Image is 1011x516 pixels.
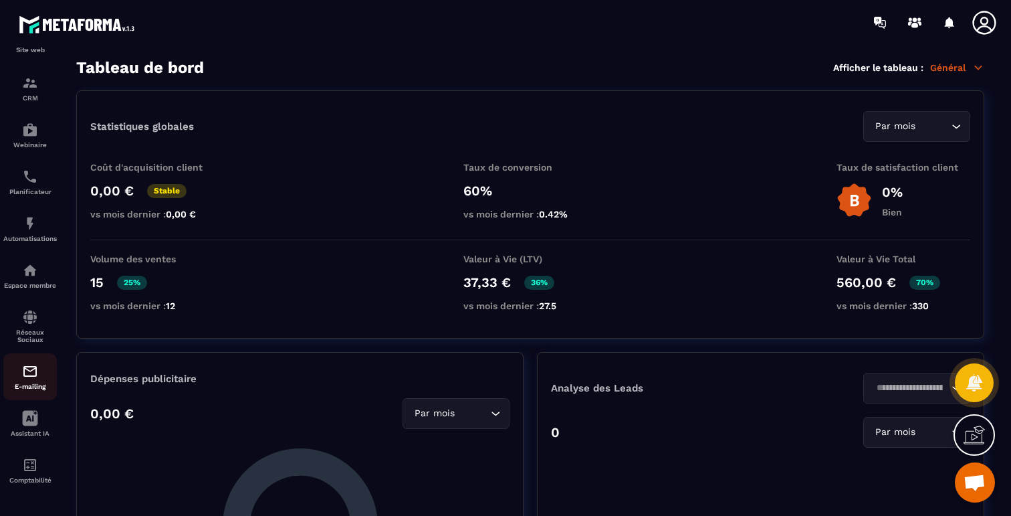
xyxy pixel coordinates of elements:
p: 25% [117,276,147,290]
p: 0% [882,184,903,200]
p: 560,00 € [836,274,896,290]
p: Tunnel de vente Site web [3,36,57,55]
p: vs mois dernier : [463,209,597,220]
span: 0.42% [539,209,568,220]
img: social-network [22,309,38,325]
input: Search for option [872,381,948,396]
input: Search for option [918,425,948,440]
p: Taux de conversion [463,162,597,173]
a: automationsautomationsAutomatisations [3,205,57,252]
a: automationsautomationsEspace membre [3,252,57,299]
p: Espace membre [3,282,57,289]
span: Par mois [872,425,918,440]
a: emailemailE-mailing [3,353,57,400]
input: Search for option [457,406,487,421]
div: Ouvrir le chat [955,462,995,503]
a: automationsautomationsWebinaire [3,112,57,159]
p: Comptabilité [3,477,57,484]
p: Statistiques globales [90,120,194,133]
p: CRM [3,94,57,102]
p: 0,00 € [90,183,134,199]
p: 36% [524,276,554,290]
p: Stable [147,184,187,198]
p: 15 [90,274,104,290]
p: 0 [551,424,560,440]
span: 0,00 € [166,209,196,220]
img: scheduler [22,169,38,185]
p: 60% [463,183,597,199]
p: Assistant IA [3,430,57,437]
p: Réseaux Sociaux [3,329,57,343]
span: 12 [166,300,175,311]
a: schedulerschedulerPlanificateur [3,159,57,205]
h3: Tableau de bord [76,58,204,77]
img: b-badge-o.b3b20ee6.svg [836,183,872,218]
img: formation [22,75,38,91]
p: Valeur à Vie Total [836,254,970,264]
input: Search for option [918,119,948,134]
p: Valeur à Vie (LTV) [463,254,597,264]
p: Coût d'acquisition client [90,162,224,173]
a: social-networksocial-networkRéseaux Sociaux [3,299,57,353]
p: Planificateur [3,188,57,195]
p: 37,33 € [463,274,511,290]
p: Dépenses publicitaire [90,373,510,385]
p: Automatisations [3,235,57,242]
img: automations [22,216,38,232]
p: Webinaire [3,141,57,149]
a: Assistant IA [3,400,57,447]
img: accountant [22,457,38,473]
div: Search for option [863,111,970,142]
a: formationformationCRM [3,65,57,112]
div: Search for option [863,373,970,404]
p: E-mailing [3,383,57,390]
span: 330 [912,300,929,311]
img: automations [22,262,38,278]
p: 0,00 € [90,406,134,422]
img: email [22,363,38,379]
span: Par mois [411,406,457,421]
p: vs mois dernier : [463,300,597,311]
p: vs mois dernier : [836,300,970,311]
p: Volume des ventes [90,254,224,264]
p: Bien [882,207,903,218]
img: automations [22,122,38,138]
div: Search for option [863,417,970,448]
p: vs mois dernier : [90,300,224,311]
p: Afficher le tableau : [833,62,923,73]
p: Général [930,62,984,74]
p: Taux de satisfaction client [836,162,970,173]
p: vs mois dernier : [90,209,224,220]
span: Par mois [872,119,918,134]
p: 70% [909,276,940,290]
img: logo [19,12,139,37]
p: Analyse des Leads [551,382,761,394]
a: accountantaccountantComptabilité [3,447,57,494]
span: 27.5 [539,300,556,311]
div: Search for option [403,398,510,429]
